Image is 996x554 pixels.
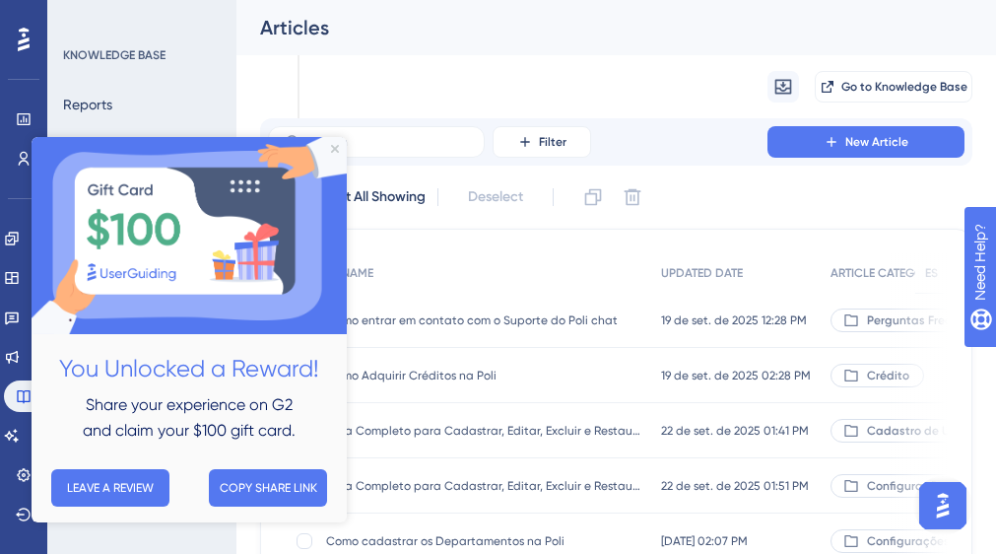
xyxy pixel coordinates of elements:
span: Como cadastrar os Departamentos na Poli [326,533,641,549]
iframe: UserGuiding AI Assistant Launcher [913,476,972,535]
span: Como Adquirir Créditos na Poli [326,368,641,383]
span: Guia Completo para Cadastrar, Editar, Excluir e Restaurar Usuários na Poli Digital [326,478,641,494]
span: ES [925,265,938,281]
button: Filter [493,126,591,158]
button: Deselect [450,179,541,215]
span: Go to Knowledge Base [841,79,967,95]
span: Perguntas Frequentes [867,312,991,328]
span: Como entrar em contato com o Suporte do Poli chat [326,312,641,328]
button: Reports [63,87,112,122]
span: 22 de set. de 2025 01:41 PM [661,423,809,439]
span: Configurações da Pla [867,478,989,494]
span: UPDATED DATE [661,265,743,281]
div: Articles [260,14,923,41]
button: Go to Knowledge Base [815,71,972,103]
span: Guia Completo para Cadastrar, Editar, Excluir e Restaurar Usuários na Poli Digital [326,423,641,439]
span: Cadastro de Usuários [867,423,990,439]
input: Search [308,135,468,149]
span: and claim your $100 gift card. [51,284,264,303]
span: Crédito [867,368,909,383]
button: New Article [767,126,964,158]
h2: You Unlocked a Reward! [16,213,299,251]
button: Categories [63,130,133,166]
span: New Article [845,134,908,150]
span: Configurações da Pla [867,533,989,549]
span: [DATE] 02:07 PM [661,533,748,549]
div: KNOWLEDGE BASE [63,47,166,63]
span: Deselect [468,185,523,209]
span: 19 de set. de 2025 02:28 PM [661,368,811,383]
span: Need Help? [46,5,123,29]
span: ARTICLE CATEGORY [830,265,938,281]
span: Filter [539,134,566,150]
div: Close Preview [299,8,307,16]
button: COPY SHARE LINK [177,332,296,370]
button: LEAVE A REVIEW [20,332,138,370]
span: Share your experience on G2 [54,258,261,277]
span: Select All Showing [311,185,426,209]
span: 22 de set. de 2025 01:51 PM [661,478,809,494]
span: 19 de set. de 2025 12:28 PM [661,312,807,328]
